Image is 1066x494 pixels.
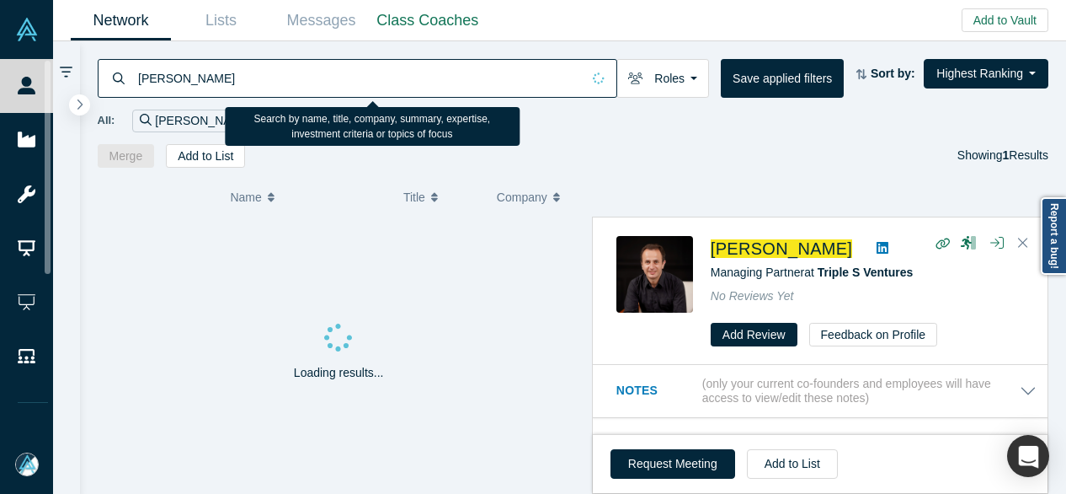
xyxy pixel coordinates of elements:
span: Results [1003,148,1048,162]
button: Add to List [747,449,838,479]
button: Save applied filters [721,59,844,98]
button: Company [497,180,573,215]
button: Feedback on Profile [809,323,938,346]
img: Mia Scott's Account [15,453,39,476]
a: Lists [171,1,271,40]
p: (only your current co-founders and employees will have access to view/edit these notes) [702,377,1020,405]
a: Class Coaches [371,1,484,40]
button: Add Review [711,323,797,346]
button: Title [403,180,479,215]
button: Notes (only your current co-founders and employees will have access to view/edit these notes) [616,377,1037,405]
img: Alchemist Vault Logo [15,18,39,41]
strong: Sort by: [871,67,915,80]
button: Request Meeting [610,449,735,479]
a: Network [71,1,171,40]
p: Loading results... [294,364,384,382]
span: Title [403,180,425,215]
span: Company [497,180,547,215]
button: Highest Ranking [924,59,1048,89]
h3: Notes [616,382,699,400]
img: Avag Simonyan's Profile Image [616,236,693,313]
span: Managing Partner at [711,266,913,279]
button: Name [230,180,386,215]
span: No Reviews Yet [711,289,794,303]
a: Messages [271,1,371,40]
a: Report a bug! [1041,197,1066,275]
div: Showing [957,144,1048,168]
div: [PERSON_NAME] [132,110,272,132]
span: Name [230,180,261,215]
button: Add to Vault [962,8,1048,32]
button: Merge [98,144,155,168]
button: Roles [616,59,709,98]
input: Search by name, title, company, summary, expertise, investment criteria or topics of focus [136,58,581,98]
strong: 1 [1003,148,1010,162]
a: [PERSON_NAME] [711,239,852,258]
button: Close [1010,230,1036,257]
button: Remove Filter [252,111,264,131]
span: All: [98,112,115,129]
a: Triple S Ventures [818,266,914,279]
button: Add to List [166,144,245,168]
